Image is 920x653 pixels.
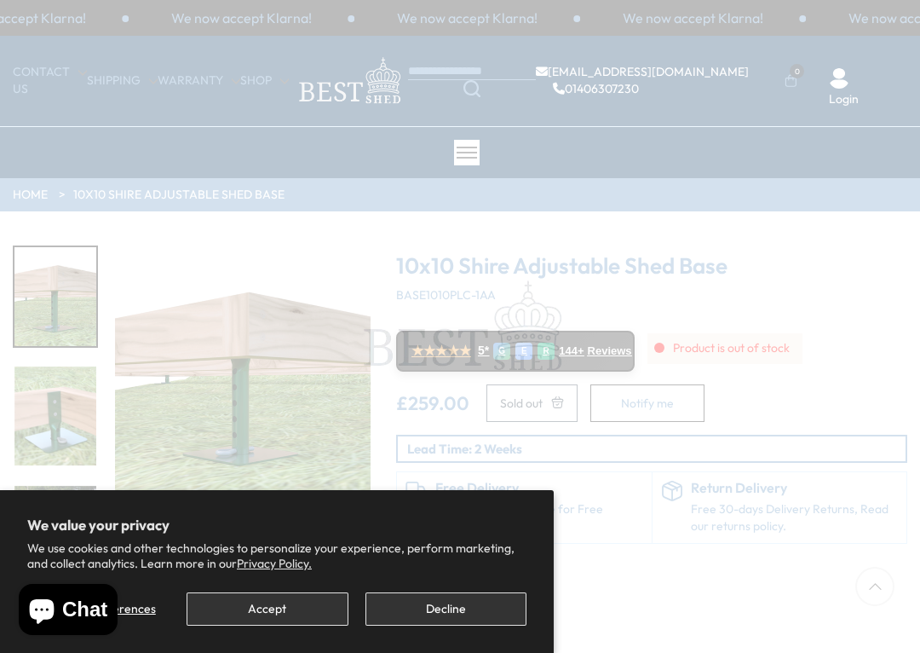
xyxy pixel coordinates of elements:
[365,592,526,626] button: Decline
[14,584,123,639] inbox-online-store-chat: Shopify online store chat
[27,517,526,533] h2: We value your privacy
[187,592,348,626] button: Accept
[27,540,526,571] p: We use cookies and other technologies to personalize your experience, perform marketing, and coll...
[237,556,312,571] a: Privacy Policy.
